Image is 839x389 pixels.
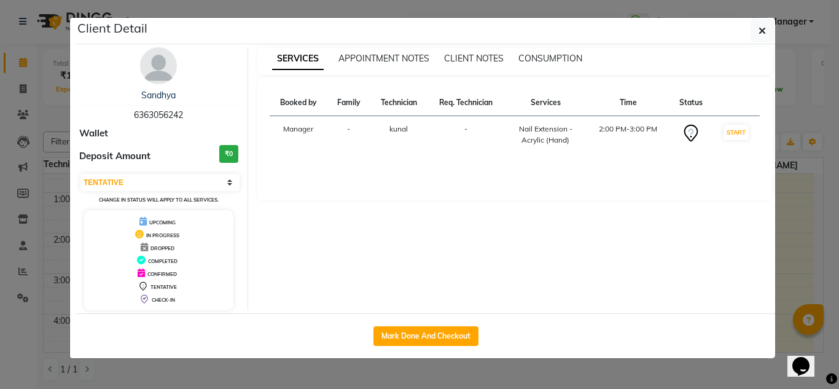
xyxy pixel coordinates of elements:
[152,297,175,303] span: CHECK-IN
[444,53,504,64] span: CLIENT NOTES
[150,245,174,251] span: DROPPED
[79,127,108,141] span: Wallet
[327,116,370,154] td: -
[518,53,582,64] span: CONSUMPTION
[669,90,712,116] th: Status
[370,90,427,116] th: Technician
[272,48,324,70] span: SERVICES
[338,53,429,64] span: APPOINTMENT NOTES
[219,145,238,163] h3: ₹0
[587,116,669,154] td: 2:00 PM-3:00 PM
[270,116,327,154] td: Manager
[149,219,176,226] span: UPCOMING
[327,90,370,116] th: Family
[147,271,177,277] span: CONFIRMED
[134,109,183,120] span: 6363056242
[427,116,504,154] td: -
[512,124,580,146] div: Nail Extension - Acrylic (Hand)
[141,90,176,101] a: Sandhya
[787,340,827,377] iframe: chat widget
[148,258,178,264] span: COMPLETED
[389,124,408,133] span: kunal
[79,149,150,163] span: Deposit Amount
[77,19,147,37] h5: Client Detail
[146,232,179,238] span: IN PROGRESS
[373,326,478,346] button: Mark Done And Checkout
[724,125,749,140] button: START
[587,90,669,116] th: Time
[99,197,219,203] small: Change in status will apply to all services.
[150,284,177,290] span: TENTATIVE
[504,90,587,116] th: Services
[427,90,504,116] th: Req. Technician
[140,47,177,84] img: avatar
[270,90,327,116] th: Booked by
